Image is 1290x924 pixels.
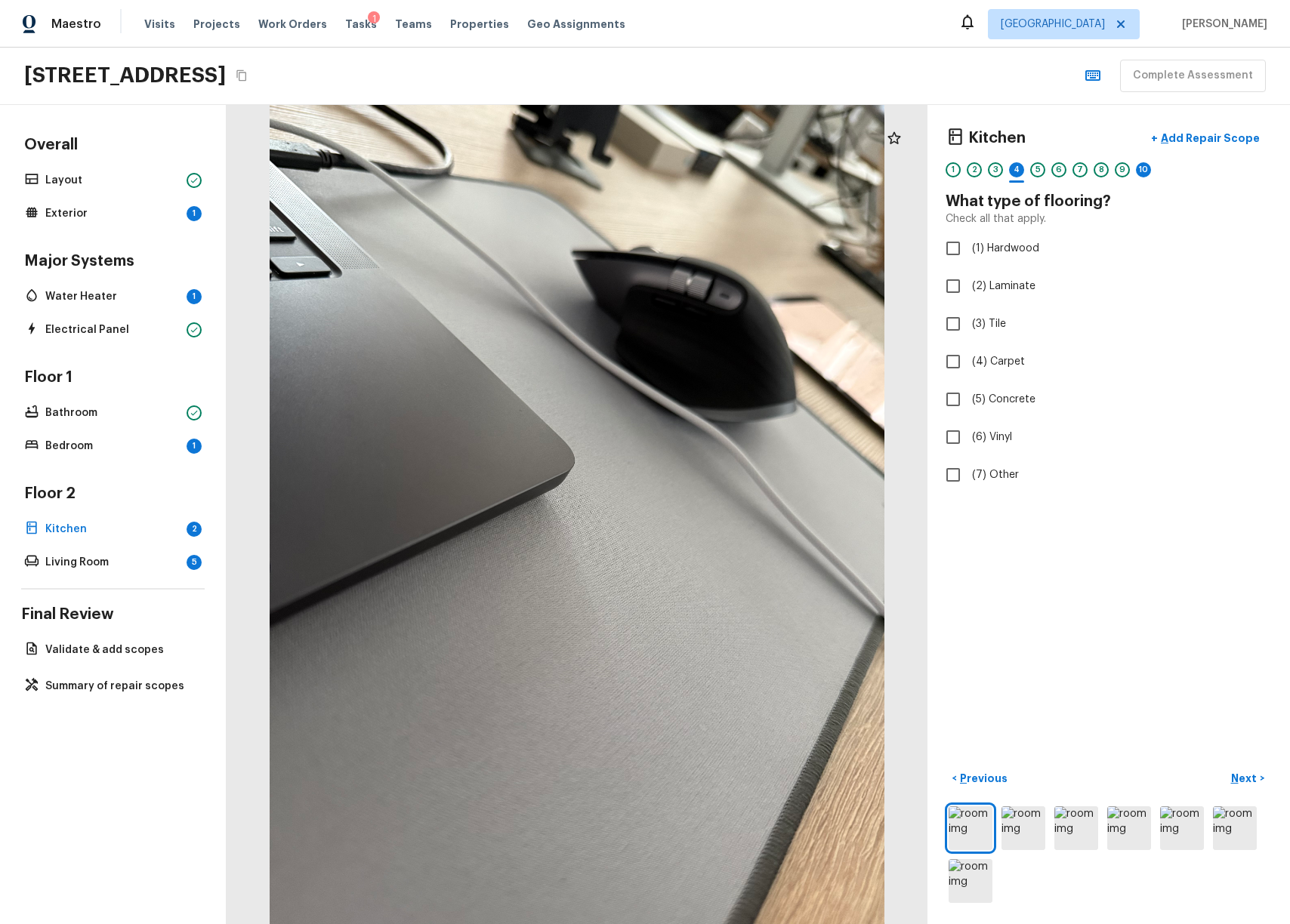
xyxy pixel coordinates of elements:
div: 5 [187,555,202,570]
div: 1 [368,11,380,26]
span: Properties [450,17,509,32]
p: Kitchen [45,522,181,537]
p: Layout [45,173,181,188]
img: room img [1001,806,1045,850]
p: Add Repair Scope [1158,131,1260,146]
p: Validate & add scopes [45,642,196,658]
p: Bedroom [45,439,181,454]
div: 1 [946,162,961,177]
p: Previous [957,771,1008,786]
span: (1) Hardwood [972,241,1039,256]
div: 3 [988,162,1003,177]
img: room img [949,859,992,903]
span: Projects [193,17,240,32]
span: Tasks [345,19,377,29]
button: <Previous [946,766,1014,791]
p: Living Room [45,555,181,570]
div: 7 [1072,162,1088,177]
div: 1 [187,206,202,221]
p: Next [1231,771,1260,786]
h4: What type of flooring? [946,192,1272,211]
span: Maestro [51,17,101,32]
span: (4) Carpet [972,354,1025,369]
div: 1 [187,289,202,304]
img: room img [949,806,992,850]
p: Exterior [45,206,181,221]
p: Electrical Panel [45,322,181,337]
span: (3) Tile [972,316,1006,331]
button: Copy Address [232,66,252,85]
div: 4 [1009,162,1024,177]
p: Summary of repair scopes [45,679,196,694]
h4: Overall [21,135,205,158]
h4: Final Review [21,605,205,624]
h2: [STREET_ADDRESS] [24,62,226,89]
p: Water Heater [45,289,181,304]
span: (7) Other [972,467,1019,482]
h4: Major Systems [21,251,205,274]
img: room img [1213,806,1257,850]
h4: Floor 2 [21,484,205,507]
h4: Floor 1 [21,368,205,390]
p: Bathroom [45,405,181,420]
button: Next> [1224,766,1272,791]
div: 2 [187,522,202,537]
h4: Kitchen [968,128,1026,148]
button: +Add Repair Scope [1139,123,1272,154]
div: 2 [967,162,982,177]
img: room img [1160,806,1204,850]
span: [GEOGRAPHIC_DATA] [1001,17,1105,32]
span: [PERSON_NAME] [1176,17,1267,32]
span: Visits [144,17,175,32]
img: room img [1107,806,1151,850]
div: 9 [1115,162,1130,177]
p: Check all that apply. [946,211,1046,226]
span: Teams [395,17,432,32]
div: 6 [1051,162,1066,177]
img: room img [1054,806,1098,850]
div: 1 [187,439,202,454]
span: Work Orders [258,17,327,32]
div: 5 [1030,162,1045,177]
div: 8 [1094,162,1109,177]
span: (6) Vinyl [972,430,1012,445]
div: 10 [1136,162,1151,177]
span: (2) Laminate [972,279,1035,294]
span: (5) Concrete [972,392,1035,407]
span: Geo Assignments [527,17,625,32]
